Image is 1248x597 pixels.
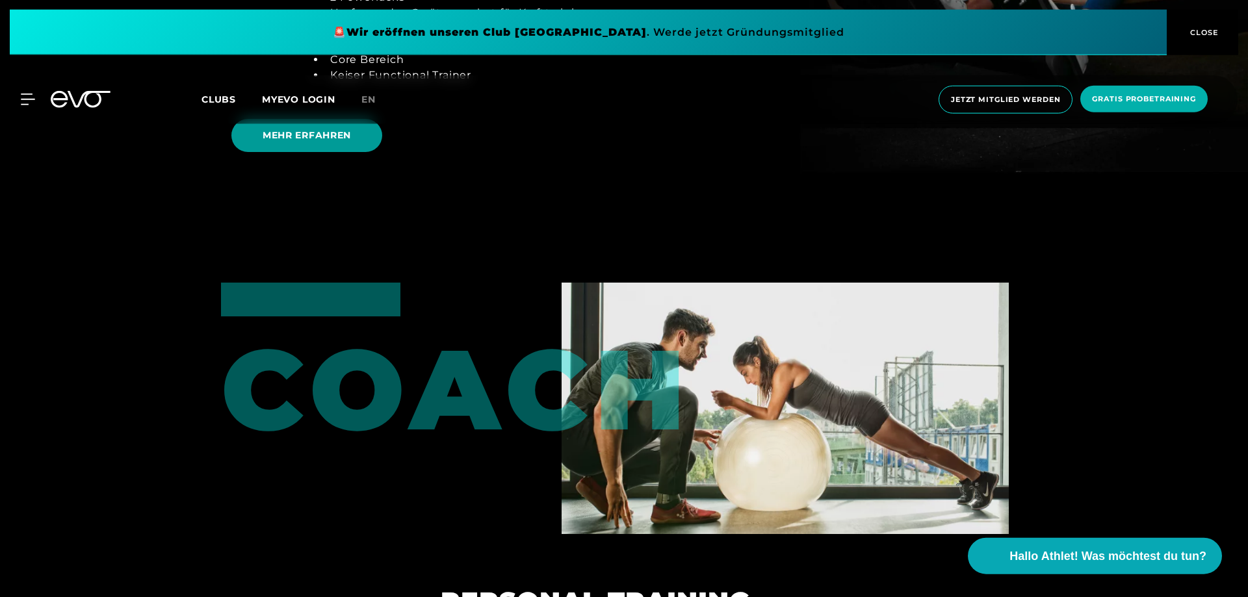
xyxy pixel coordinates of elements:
[1167,10,1238,55] button: CLOSE
[361,94,376,105] span: en
[361,92,391,107] a: en
[221,283,356,446] div: Coach
[263,129,351,142] span: MEHR ERFAHREN
[262,94,335,105] a: MYEVO LOGIN
[1076,86,1212,114] a: Gratis Probetraining
[201,94,236,105] span: Clubs
[201,93,262,105] a: Clubs
[231,109,387,162] a: MEHR ERFAHREN
[968,538,1222,574] button: Hallo Athlet! Was möchtest du tun?
[1092,94,1196,105] span: Gratis Probetraining
[951,94,1060,105] span: Jetzt Mitglied werden
[562,283,1009,534] img: PERSONAL TRAINING
[1009,548,1206,565] span: Hallo Athlet! Was möchtest du tun?
[1187,27,1219,38] span: CLOSE
[935,86,1076,114] a: Jetzt Mitglied werden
